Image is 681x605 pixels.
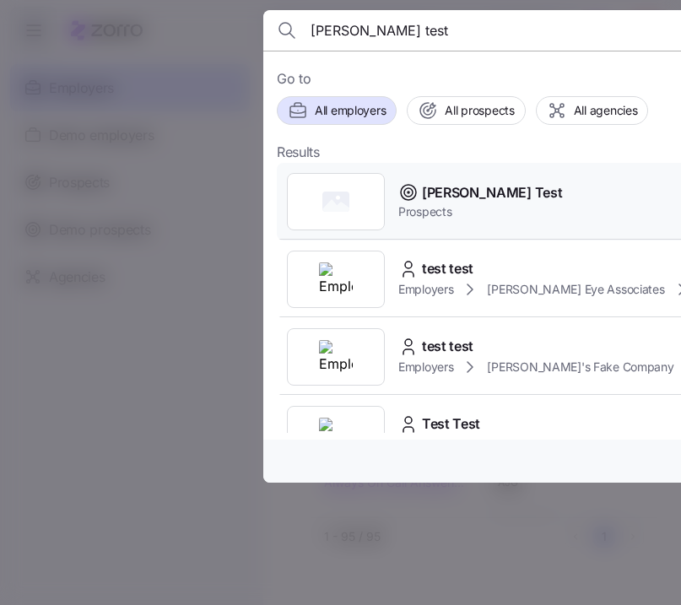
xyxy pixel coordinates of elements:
[487,359,673,375] span: [PERSON_NAME]'s Fake Company
[319,340,353,374] img: Employer logo
[398,281,453,298] span: Employers
[574,102,638,119] span: All agencies
[422,413,480,435] span: Test Test
[277,96,397,125] button: All employers
[319,262,353,296] img: Employer logo
[422,182,562,203] span: [PERSON_NAME] Test
[277,142,320,163] span: Results
[315,102,386,119] span: All employers
[398,203,562,220] span: Prospects
[398,359,453,375] span: Employers
[445,102,514,119] span: All prospects
[407,96,525,125] button: All prospects
[319,418,353,451] img: Employer logo
[536,96,649,125] button: All agencies
[422,336,473,357] span: test test
[487,281,664,298] span: [PERSON_NAME] Eye Associates
[422,258,473,279] span: test test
